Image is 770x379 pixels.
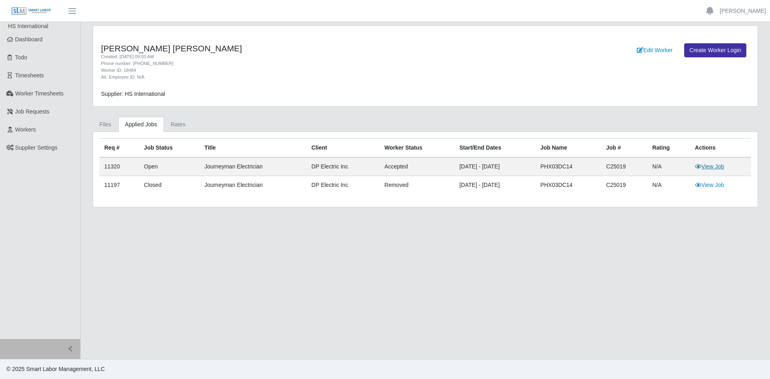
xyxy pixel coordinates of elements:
[535,139,601,158] th: Job Name
[454,176,535,195] td: [DATE] - [DATE]
[454,157,535,176] td: [DATE] - [DATE]
[601,139,647,158] th: Job #
[15,108,50,115] span: Job Requests
[6,366,105,372] span: © 2025 Smart Labor Management, LLC
[139,139,200,158] th: Job Status
[200,176,307,195] td: Journeyman Electrician
[15,90,63,97] span: Worker Timesheets
[307,176,380,195] td: DP Electric Inc
[307,157,380,176] td: DP Electric Inc
[647,176,690,195] td: N/A
[647,157,690,176] td: N/A
[15,144,58,151] span: Supplier Settings
[535,157,601,176] td: PHX03DC14
[99,176,139,195] td: 11197
[139,176,200,195] td: Closed
[15,36,43,43] span: Dashboard
[15,126,36,133] span: Workers
[690,139,751,158] th: Actions
[307,139,380,158] th: Client
[99,157,139,176] td: 11320
[380,157,455,176] td: accepted
[93,117,118,132] a: Files
[99,139,139,158] th: Req #
[164,117,192,132] a: Rates
[454,139,535,158] th: Start/End Dates
[200,139,307,158] th: Title
[647,139,690,158] th: Rating
[11,7,51,16] img: SLM Logo
[601,176,647,195] td: C25019
[8,23,48,29] span: HS International
[101,53,474,60] div: Created: [DATE] 09:03 AM
[535,176,601,195] td: PHX03DC14
[101,67,474,74] div: Worker ID: 18484
[15,72,44,79] span: Timesheets
[101,91,165,97] span: Supplier: HS International
[695,163,724,170] a: View Job
[101,60,474,67] div: Phone number: [PHONE_NUMBER]
[695,182,724,188] a: View Job
[15,54,27,61] span: Todo
[380,139,455,158] th: Worker Status
[200,157,307,176] td: Journeyman Electrician
[601,157,647,176] td: C25019
[118,117,164,132] a: Applied Jobs
[101,74,474,81] div: Alt. Employee ID: N/A
[684,43,746,57] a: Create Worker Login
[101,43,474,53] h4: [PERSON_NAME] [PERSON_NAME]
[720,7,766,15] a: [PERSON_NAME]
[632,43,678,57] a: Edit Worker
[139,157,200,176] td: Open
[380,176,455,195] td: removed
